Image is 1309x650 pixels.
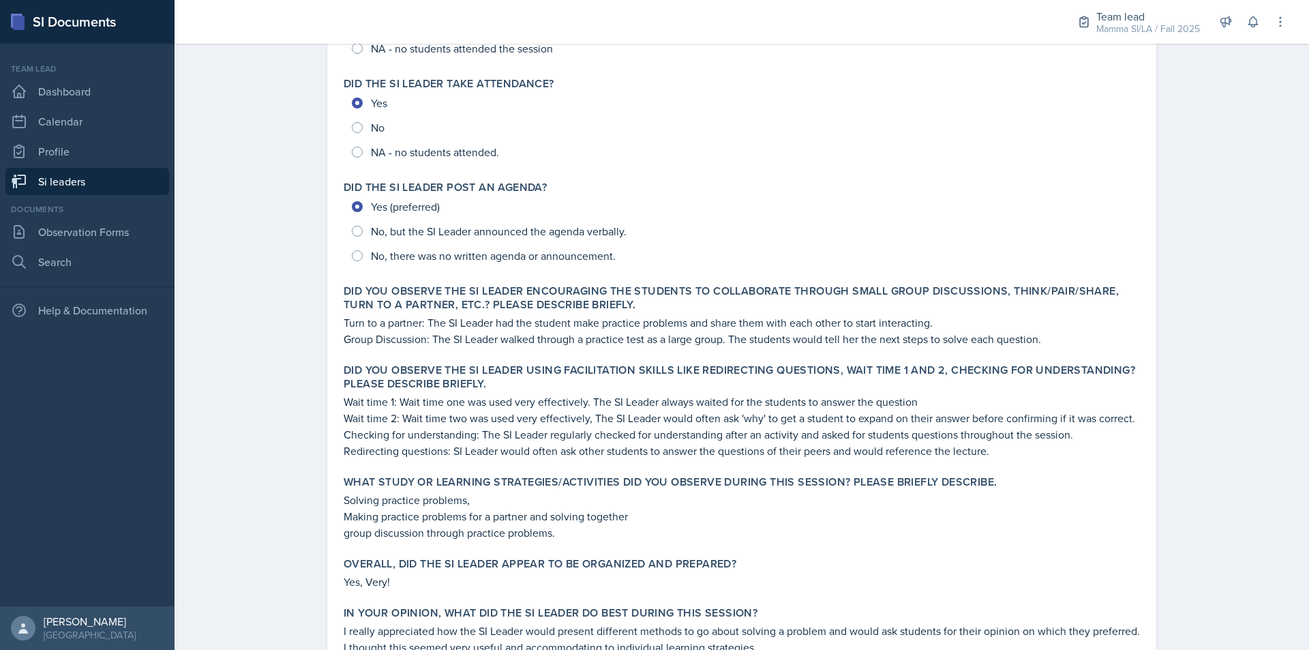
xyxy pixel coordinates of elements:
p: Checking for understanding: The SI Leader regularly checked for understanding after an activity a... [344,426,1140,443]
p: Solving practice problems, [344,492,1140,508]
a: Dashboard [5,78,169,105]
p: Making practice problems for a partner and solving together [344,508,1140,525]
p: group discussion through practice problems. [344,525,1140,541]
p: Turn to a partner: The SI Leader had the student make practice problems and share them with each ... [344,314,1140,331]
a: Observation Forms [5,218,169,246]
label: Did you observe the SI Leader encouraging the students to collaborate through small group discuss... [344,284,1140,312]
a: Calendar [5,108,169,135]
a: Si leaders [5,168,169,195]
label: Did the SI Leader post an agenda? [344,181,547,194]
p: Wait time 2: Wait time two was used very effectively, The SI Leader would often ask 'why' to get ... [344,410,1140,426]
div: Mamma SI/LA / Fall 2025 [1096,22,1200,36]
label: Did you observe the SI Leader using facilitation skills like redirecting questions, wait time 1 a... [344,364,1140,391]
div: Help & Documentation [5,297,169,324]
label: What study or learning strategies/activities did you observe during this session? Please briefly ... [344,475,997,489]
p: Redirecting questions: SI Leader would often ask other students to answer the questions of their ... [344,443,1140,459]
p: Group Discussion: The SI Leader walked through a practice test as a large group. The students wou... [344,331,1140,347]
div: Documents [5,203,169,216]
div: Team lead [5,63,169,75]
div: [GEOGRAPHIC_DATA] [44,628,136,642]
p: Wait time 1: Wait time one was used very effectively. The SI Leader always waited for the student... [344,394,1140,410]
a: Search [5,248,169,276]
label: Overall, did the SI Leader appear to be organized and prepared? [344,557,736,571]
a: Profile [5,138,169,165]
div: Team lead [1096,8,1200,25]
label: In your opinion, what did the SI Leader do BEST during this session? [344,606,757,620]
p: Yes, Very! [344,574,1140,590]
label: Did the SI Leader take attendance? [344,77,554,91]
div: [PERSON_NAME] [44,615,136,628]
